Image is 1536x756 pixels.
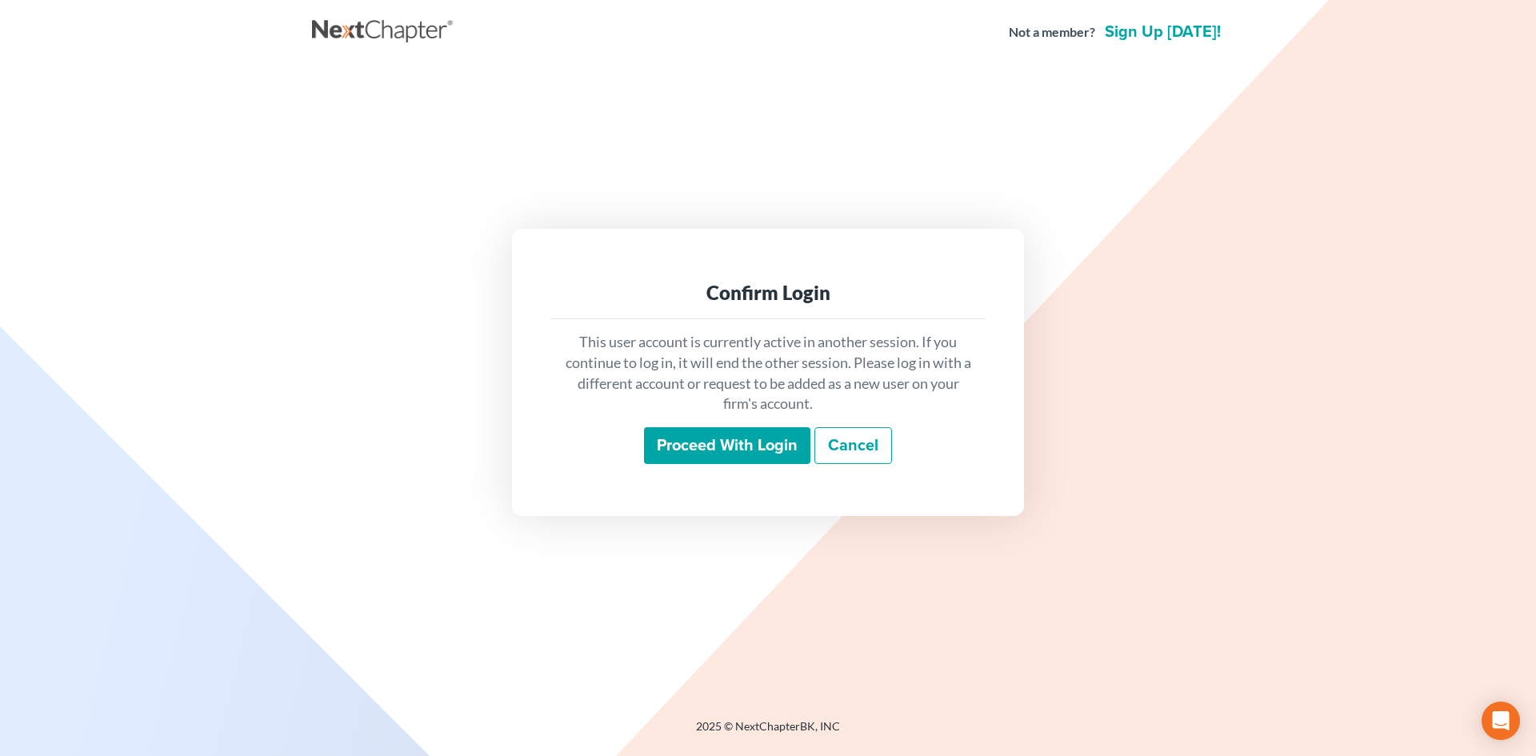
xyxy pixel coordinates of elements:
div: 2025 © NextChapterBK, INC [312,718,1224,747]
a: Sign up [DATE]! [1102,24,1224,40]
input: Proceed with login [644,427,810,464]
a: Cancel [814,427,892,464]
div: Confirm Login [563,280,973,306]
p: This user account is currently active in another session. If you continue to log in, it will end ... [563,332,973,414]
div: Open Intercom Messenger [1482,702,1520,740]
strong: Not a member? [1009,23,1095,42]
